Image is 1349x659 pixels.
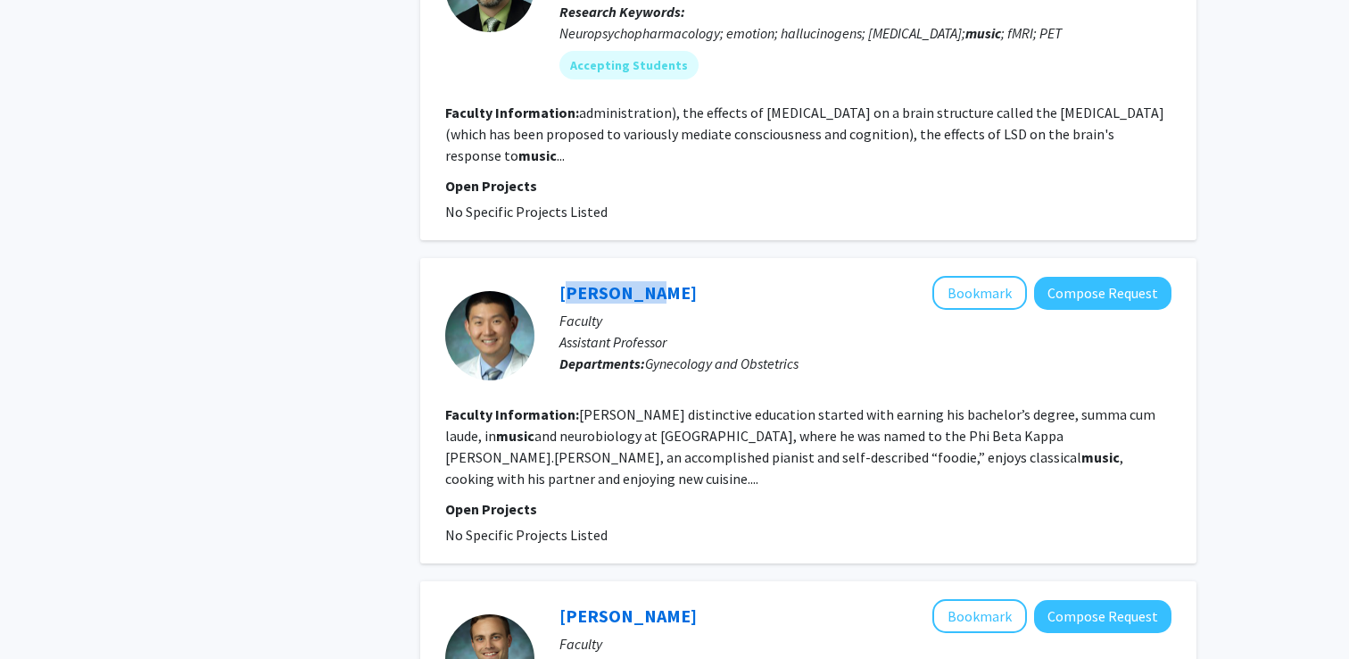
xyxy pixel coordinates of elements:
span: Gynecology and Obstetrics [645,355,799,372]
p: Open Projects [445,498,1171,520]
button: Compose Request to Harold Wu [1034,277,1171,310]
mat-chip: Accepting Students [559,51,699,79]
b: Faculty Information: [445,405,579,423]
span: No Specific Projects Listed [445,203,608,221]
b: music [518,146,557,164]
p: Open Projects [445,175,1171,196]
p: Faculty [559,310,1171,331]
button: Compose Request to David Rudolph [1034,600,1171,633]
fg-read-more: [PERSON_NAME] distinctive education started with earning his bachelor’s degree, summa cum laude, ... [445,405,1155,488]
div: Neuropsychopharmacology; emotion; hallucinogens; [MEDICAL_DATA]; ; fMRI; PET [559,22,1171,44]
b: music [1081,448,1120,466]
iframe: Chat [13,579,76,646]
button: Add Harold Wu to Bookmarks [932,276,1027,310]
span: No Specific Projects Listed [445,526,608,544]
b: Research Keywords: [559,3,685,21]
b: Departments: [559,355,645,372]
button: Add David Rudolph to Bookmarks [932,599,1027,633]
b: music [965,24,1001,42]
b: music [496,427,534,445]
p: Assistant Professor [559,331,1171,353]
a: [PERSON_NAME] [559,605,697,627]
b: Faculty Information: [445,104,579,121]
a: [PERSON_NAME] [559,281,697,304]
p: Faculty [559,633,1171,655]
fg-read-more: administration), the effects of [MEDICAL_DATA] on a brain structure called the [MEDICAL_DATA] (wh... [445,104,1164,164]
